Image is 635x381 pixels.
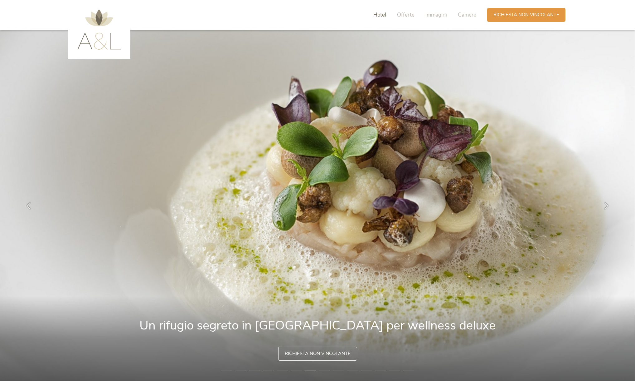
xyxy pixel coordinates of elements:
span: Hotel [373,11,386,18]
span: Richiesta non vincolante [285,350,351,357]
img: AMONTI & LUNARIS Wellnessresort [77,9,121,50]
span: Offerte [397,11,414,18]
span: Richiesta non vincolante [493,12,559,18]
span: Immagini [425,11,447,18]
span: Camere [458,11,476,18]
